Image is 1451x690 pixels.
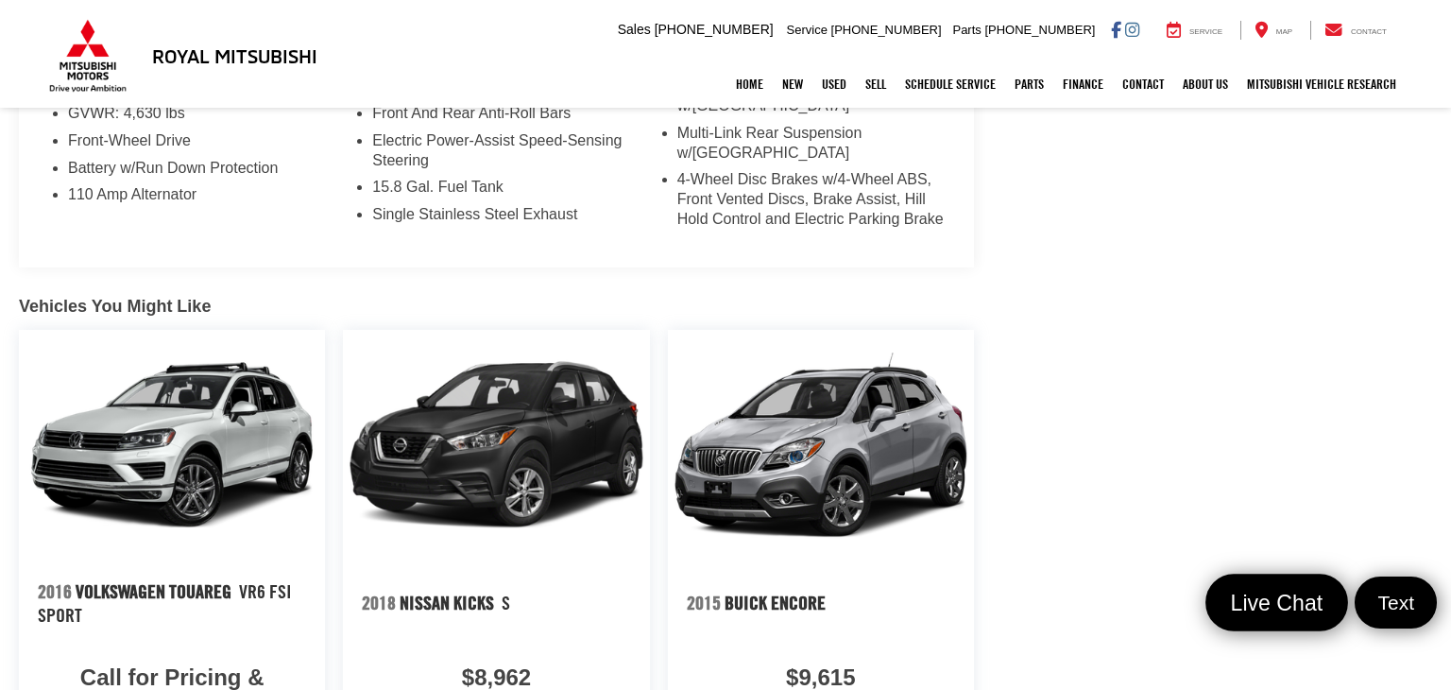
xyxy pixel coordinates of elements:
img: 2018 Nissan Kicks S [343,330,649,560]
a: 2015 Buick Encore [687,570,955,638]
img: 2015 Buick Encore Base [668,330,974,560]
span: S [502,592,510,614]
span: Sales [618,22,651,37]
a: Contact [1113,60,1173,108]
h3: Royal Mitsubishi [152,45,317,66]
span: Nissan Kicks [400,592,498,614]
a: Text [1355,577,1437,629]
img: Mitsubishi [45,19,130,93]
a: Instagram: Click to visit our Instagram page [1125,22,1139,37]
a: Parts: Opens in a new tab [1005,60,1053,108]
a: 2016 Volkswagen Touareg VR6 FSI Sport [38,570,306,638]
a: Mitsubishi Vehicle Research [1238,60,1406,108]
a: Used [812,60,856,108]
a: Facebook: Click to visit our Facebook page [1111,22,1121,37]
li: Battery w/Run Down Protection [68,159,334,186]
a: Map [1240,21,1306,40]
span: Buick Encore [725,592,829,614]
span: 2018 [362,592,396,614]
span: 2015 [687,592,721,614]
span: Parts [952,23,981,37]
span: Service [787,23,828,37]
a: Contact [1310,21,1401,40]
a: Finance [1053,60,1113,108]
span: VR6 FSI Sport [38,580,292,627]
li: GVWR: 4,630 lbs [68,104,334,131]
a: Schedule Service: Opens in a new tab [896,60,1005,108]
span: [PHONE_NUMBER] [655,22,774,37]
a: Service [1152,21,1237,40]
a: New [773,60,812,108]
li: Single Stainless Steel Exhaust [372,205,639,233]
div: Vehicles You Might Like [19,296,974,318]
span: Contact [1351,27,1387,36]
span: Map [1276,27,1292,36]
span: [PHONE_NUMBER] [831,23,942,37]
span: Volkswagen Touareg [76,580,235,603]
li: 110 Amp Alternator [68,185,334,213]
a: Live Chat [1205,574,1347,631]
span: 2016 [38,580,72,603]
li: 15.8 Gal. Fuel Tank [372,178,639,205]
span: Live Chat [1220,589,1333,617]
span: Service [1189,27,1222,36]
a: 2015 Buick Encore Base 2015 Buick Encore Base [668,330,974,560]
li: Front-Wheel Drive [68,131,334,159]
a: Home [726,60,773,108]
a: 2018 Nissan Kicks S [362,570,630,638]
span: [PHONE_NUMBER] [984,23,1095,37]
span: Text [1368,590,1424,615]
a: 2018 Nissan Kicks S 2018 Nissan Kicks S [343,330,649,560]
img: 2016 Volkswagen Touareg VR6 FSI Sport [19,330,325,560]
li: Multi-Link Rear Suspension w/[GEOGRAPHIC_DATA] [677,124,944,171]
a: About Us [1173,60,1238,108]
li: Electric Power-Assist Speed-Sensing Steering [372,131,639,179]
li: 4-Wheel Disc Brakes w/4-Wheel ABS, Front Vented Discs, Brake Assist, Hill Hold Control and Electr... [677,170,944,236]
li: Front And Rear Anti-Roll Bars [372,104,639,131]
a: Sell [856,60,896,108]
a: 2016 Volkswagen Touareg VR6 FSI Sport 2016 Volkswagen Touareg VR6 FSI Sport [19,330,325,560]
